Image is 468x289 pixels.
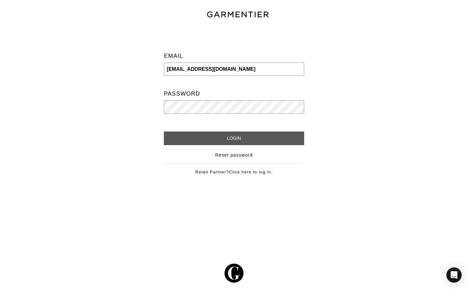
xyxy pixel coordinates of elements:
[164,164,304,175] div: Retail Partner?
[164,131,304,145] input: Login
[446,267,462,283] div: Open Intercom Messenger
[229,170,273,174] a: Click here to log in.
[206,10,270,19] img: garmentier-text-8466448e28d500cc52b900a8b1ac6a0b4c9bd52e9933ba870cc531a186b44329.png
[215,152,253,158] a: Reset password
[164,50,183,63] label: Email
[224,264,244,283] img: g-602364139e5867ba59c769ce4266a9601a3871a1516a6a4c3533f4bc45e69684.svg
[164,87,200,100] label: Password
